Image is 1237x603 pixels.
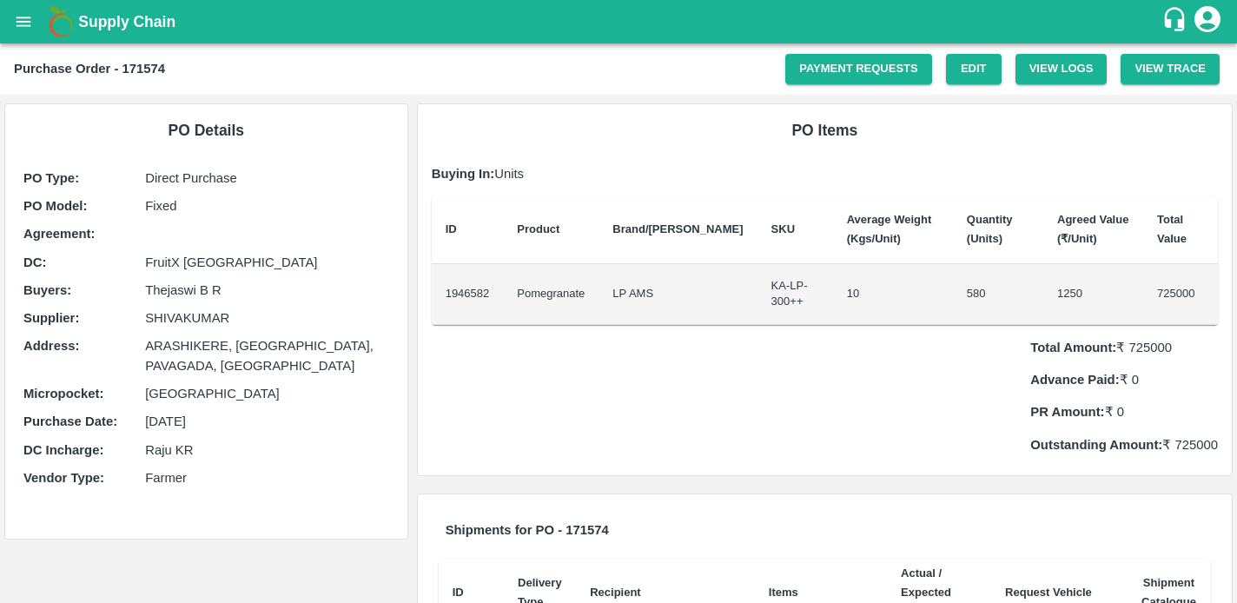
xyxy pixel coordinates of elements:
[785,54,932,84] a: Payment Requests
[1015,54,1108,84] button: View Logs
[145,308,388,328] p: SHIVAKUMAR
[23,227,95,241] b: Agreement:
[769,586,798,599] b: Items
[23,311,79,325] b: Supplier :
[446,523,609,537] b: Shipments for PO - 171574
[14,62,165,76] b: Purchase Order - 171574
[1030,405,1104,419] b: PR Amount:
[432,167,495,181] b: Buying In:
[432,118,1218,142] h6: PO Items
[946,54,1002,84] a: Edit
[1157,213,1187,245] b: Total Value
[23,339,79,353] b: Address :
[1192,3,1223,40] div: account of current user
[1005,586,1092,599] b: Request Vehicle
[517,222,559,235] b: Product
[833,264,953,325] td: 10
[1030,438,1162,452] b: Outstanding Amount:
[145,281,388,300] p: Thejaswi B R
[145,196,388,215] p: Fixed
[1030,402,1218,421] p: ₹ 0
[145,412,388,431] p: [DATE]
[1043,264,1143,325] td: 1250
[23,443,103,457] b: DC Incharge :
[1030,338,1218,357] p: ₹ 725000
[503,264,599,325] td: Pomegranate
[3,2,43,42] button: open drawer
[23,199,87,213] b: PO Model :
[953,264,1043,325] td: 580
[446,222,457,235] b: ID
[23,471,104,485] b: Vendor Type :
[23,171,79,185] b: PO Type :
[78,10,1161,34] a: Supply Chain
[1121,54,1220,84] button: View Trace
[757,264,833,325] td: KA-LP-300++
[599,264,757,325] td: LP AMS
[23,283,71,297] b: Buyers :
[771,222,795,235] b: SKU
[453,586,464,599] b: ID
[1030,370,1218,389] p: ₹ 0
[23,414,117,428] b: Purchase Date :
[145,384,388,403] p: [GEOGRAPHIC_DATA]
[23,255,46,269] b: DC :
[145,441,388,460] p: Raju KR
[1143,264,1218,325] td: 725000
[1030,373,1119,387] b: Advance Paid:
[590,586,641,599] b: Recipient
[847,213,932,245] b: Average Weight (Kgs/Unit)
[1057,213,1128,245] b: Agreed Value (₹/Unit)
[1030,341,1116,355] b: Total Amount:
[1030,435,1218,454] p: ₹ 725000
[43,4,78,39] img: logo
[78,13,175,30] b: Supply Chain
[145,253,388,272] p: FruitX [GEOGRAPHIC_DATA]
[432,264,504,325] td: 1946582
[1161,6,1192,37] div: customer-support
[145,169,388,188] p: Direct Purchase
[145,336,388,375] p: ARASHIKERE, [GEOGRAPHIC_DATA], PAVAGADA, [GEOGRAPHIC_DATA]
[432,164,1218,183] p: Units
[19,118,394,142] h6: PO Details
[612,222,743,235] b: Brand/[PERSON_NAME]
[967,213,1013,245] b: Quantity (Units)
[23,387,103,401] b: Micropocket :
[145,468,388,487] p: Farmer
